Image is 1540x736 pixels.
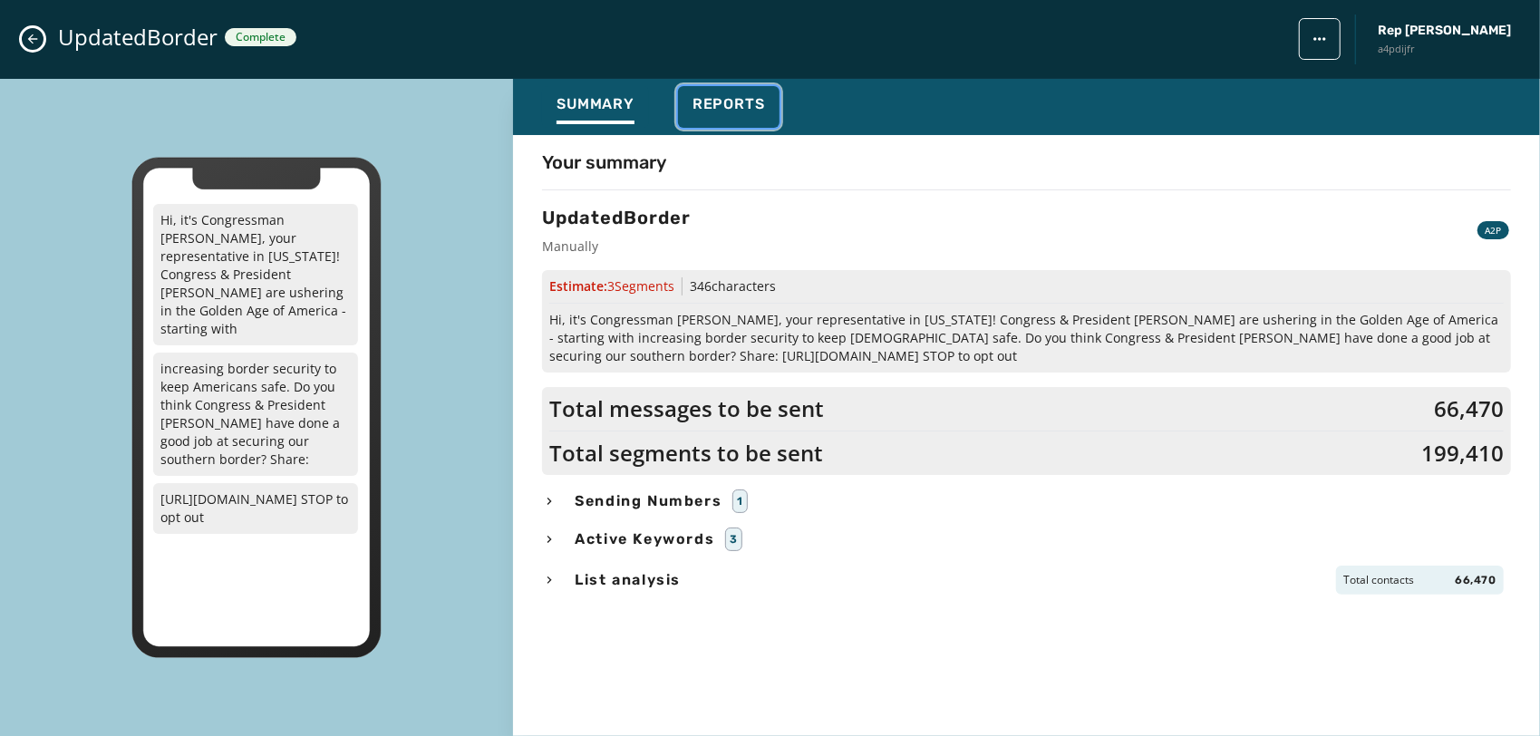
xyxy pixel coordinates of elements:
p: [URL][DOMAIN_NAME] STOP to opt out [153,483,358,534]
span: 199,410 [1421,439,1504,468]
button: broadcast action menu [1299,18,1341,60]
span: Active Keywords [571,528,718,550]
span: Estimate: [549,277,674,295]
span: Total segments to be sent [549,439,823,468]
span: Hi, it's Congressman [PERSON_NAME], your representative in [US_STATE]! Congress & President [PERS... [549,311,1504,365]
button: Active Keywords3 [542,528,1511,551]
span: 66,470 [1434,394,1504,423]
div: A2P [1477,221,1509,239]
h3: UpdatedBorder [542,205,691,230]
span: Rep [PERSON_NAME] [1378,22,1511,40]
span: a4pdijfr [1378,42,1511,57]
span: Summary [557,95,634,113]
p: Hi, it's Congressman [PERSON_NAME], your representative in [US_STATE]! Congress & President [PERS... [153,204,358,345]
span: 3 Segment s [607,277,674,295]
button: Sending Numbers1 [542,489,1511,513]
button: Reports [678,86,780,128]
span: List analysis [571,569,684,591]
span: Total contacts [1343,573,1414,587]
h4: Your summary [542,150,666,175]
p: increasing border security to keep Americans safe. Do you think Congress & President [PERSON_NAME... [153,353,358,476]
span: Manually [542,237,691,256]
span: Sending Numbers [571,490,725,512]
span: 66,470 [1455,573,1496,587]
span: 346 characters [690,277,776,295]
div: 1 [732,489,748,513]
span: Total messages to be sent [549,394,824,423]
span: Reports [693,95,765,113]
div: 3 [725,528,742,551]
button: Summary [542,86,649,128]
button: List analysisTotal contacts66,470 [542,566,1511,595]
